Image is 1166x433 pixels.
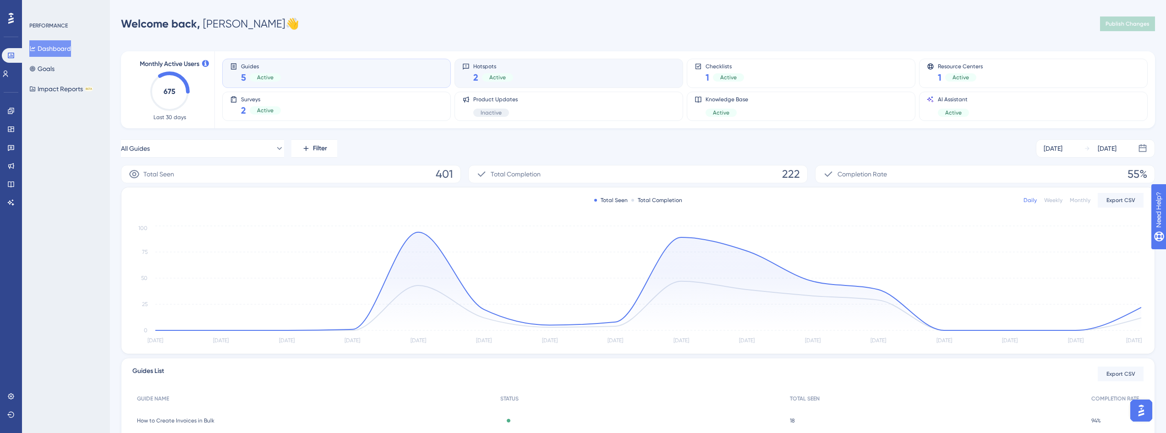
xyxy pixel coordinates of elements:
span: 2 [241,104,246,117]
span: GUIDE NAME [137,395,169,402]
span: Active [953,74,969,81]
span: COMPLETION RATE [1091,395,1139,402]
button: Export CSV [1098,193,1144,208]
div: [DATE] [1098,143,1117,154]
tspan: 50 [141,275,148,281]
span: Surveys [241,96,281,102]
div: Daily [1024,197,1037,204]
div: Weekly [1044,197,1062,204]
span: Filter [313,143,327,154]
span: AI Assistant [938,96,969,103]
span: Last 30 days [153,114,186,121]
div: Monthly [1070,197,1090,204]
span: Product Updates [473,96,518,103]
tspan: 0 [144,327,148,334]
span: Checklists [706,63,744,69]
tspan: [DATE] [1002,337,1018,344]
tspan: [DATE] [1126,337,1142,344]
span: 1 [938,71,942,84]
span: 94% [1091,417,1101,424]
tspan: [DATE] [1068,337,1084,344]
span: Active [720,74,737,81]
span: Active [489,74,506,81]
span: Export CSV [1106,370,1135,378]
span: 2 [473,71,478,84]
span: Publish Changes [1106,20,1150,27]
tspan: [DATE] [870,337,886,344]
button: Export CSV [1098,367,1144,381]
tspan: [DATE] [805,337,821,344]
span: 222 [782,167,800,181]
span: All Guides [121,143,150,154]
span: Inactive [481,109,502,116]
span: 18 [790,417,795,424]
tspan: [DATE] [673,337,689,344]
div: BETA [85,87,93,91]
tspan: [DATE] [542,337,558,344]
tspan: [DATE] [345,337,360,344]
span: Monthly Active Users [140,59,199,70]
text: 675 [164,87,175,96]
span: 401 [436,167,453,181]
button: Publish Changes [1100,16,1155,31]
span: Guides [241,63,281,69]
iframe: UserGuiding AI Assistant Launcher [1128,397,1155,424]
span: Resource Centers [938,63,983,69]
span: Need Help? [22,2,57,13]
tspan: 100 [138,225,148,231]
tspan: 25 [142,301,148,307]
tspan: [DATE] [936,337,952,344]
span: 5 [241,71,246,84]
div: Total Seen [594,197,628,204]
span: Knowledge Base [706,96,748,103]
div: Total Completion [631,197,682,204]
tspan: [DATE] [279,337,295,344]
span: 1 [706,71,709,84]
span: Total Completion [491,169,541,180]
span: Total Seen [143,169,174,180]
button: Filter [291,139,337,158]
span: Guides List [132,366,164,382]
tspan: [DATE] [213,337,229,344]
tspan: 75 [142,249,148,255]
tspan: [DATE] [476,337,492,344]
button: Impact ReportsBETA [29,81,93,97]
tspan: [DATE] [148,337,163,344]
tspan: [DATE] [739,337,755,344]
span: 55% [1128,167,1147,181]
button: Dashboard [29,40,71,57]
span: STATUS [500,395,519,402]
div: PERFORMANCE [29,22,68,29]
span: How to Create Invoices in Bulk [137,417,214,424]
span: Active [713,109,729,116]
tspan: [DATE] [608,337,623,344]
span: Active [945,109,962,116]
tspan: [DATE] [411,337,426,344]
div: [DATE] [1044,143,1062,154]
span: Hotspots [473,63,513,69]
span: TOTAL SEEN [790,395,820,402]
span: Export CSV [1106,197,1135,204]
span: Completion Rate [838,169,887,180]
div: [PERSON_NAME] 👋 [121,16,299,31]
span: Active [257,74,274,81]
span: Active [257,107,274,114]
button: All Guides [121,139,284,158]
button: Goals [29,60,55,77]
span: Welcome back, [121,17,200,30]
